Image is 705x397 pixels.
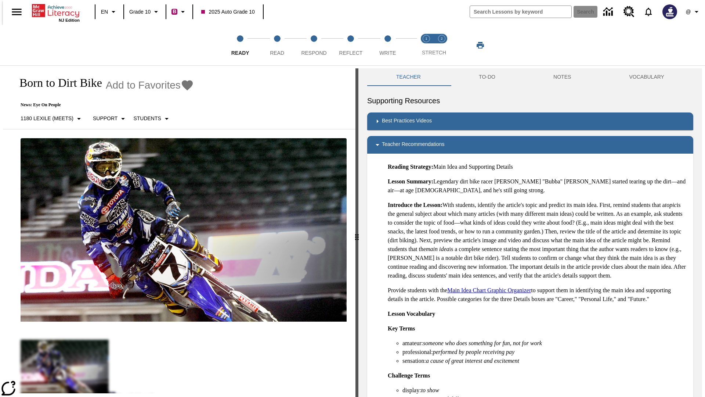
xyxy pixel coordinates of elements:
[447,287,531,293] a: Main Idea Chart Graphic Organizer
[339,50,363,56] span: Reflect
[524,68,600,86] button: NOTES
[600,68,693,86] button: VOCABULARY
[367,95,693,107] h6: Supporting Resources
[423,340,542,346] em: someone who does something for fun, not for work
[402,357,687,365] li: sensation:
[101,8,108,16] span: EN
[173,7,176,16] span: B
[358,68,702,397] div: activity
[388,178,433,185] strong: Lesson Summary:
[686,8,691,16] span: @
[90,112,130,125] button: Scaffolds, Support
[21,138,347,322] img: Motocross racer James Stewart flies through the air on his dirt bike.
[422,50,446,56] span: STRETCH
[658,2,681,21] button: Select a new avatar
[388,177,687,195] p: Legendary dirt bike racer [PERSON_NAME] "Bubba" [PERSON_NAME] started tearing up the dirt—and air...
[201,8,254,16] span: 2025 Auto Grade 10
[219,25,261,65] button: Ready step 1 of 5
[433,349,514,355] em: performed by people receiving pay
[129,8,151,16] span: Grade 10
[388,311,435,317] strong: Lesson Vocabulary
[12,76,102,90] h1: Born to Dirt Bike
[665,202,677,208] em: topic
[130,112,174,125] button: Select Student
[382,140,444,149] p: Teacher Recommendations
[98,5,121,18] button: Language: EN, Select a language
[169,5,190,18] button: Boost Class color is violet red. Change class color
[619,2,639,22] a: Resource Center, Will open in new tab
[431,25,452,65] button: Stretch Respond step 2 of 2
[388,201,687,280] p: With students, identify the article's topic and predict its main idea. First, remind students tha...
[388,286,687,304] p: Provide students with the to support them in identifying the main idea and supporting details in ...
[425,37,427,40] text: 1
[32,3,80,22] div: Home
[367,112,693,130] div: Best Practices Videos
[329,25,372,65] button: Reflect step 4 of 5
[441,37,442,40] text: 2
[3,68,355,393] div: reading
[469,39,492,52] button: Print
[388,162,687,171] p: Main Idea and Supporting Details
[366,25,409,65] button: Write step 5 of 5
[231,50,249,56] span: Ready
[12,102,194,108] p: News: Eye On People
[106,79,194,92] button: Add to Favorites - Born to Dirt Bike
[126,5,163,18] button: Grade: Grade 10, Select a grade
[681,5,705,18] button: Profile/Settings
[470,6,571,18] input: search field
[382,117,432,126] p: Best Practices Videos
[367,68,693,86] div: Instructional Panel Tabs
[93,115,117,122] p: Support
[21,115,73,122] p: 1180 Lexile (Meets)
[355,68,358,397] div: Press Enter or Spacebar and then press right and left arrow keys to move the slider
[6,1,28,23] button: Open side menu
[388,372,430,379] strong: Challenge Terms
[426,358,519,364] em: a cause of great interest and excitement
[388,164,433,170] strong: Reading Strategy:
[388,202,442,208] strong: Introduce the Lesson:
[367,68,450,86] button: Teacher
[18,112,86,125] button: Select Lexile, 1180 Lexile (Meets)
[450,68,524,86] button: TO-DO
[106,79,181,91] span: Add to Favorites
[416,25,437,65] button: Stretch Read step 1 of 2
[59,18,80,22] span: NJ Edition
[293,25,335,65] button: Respond step 3 of 5
[599,2,619,22] a: Data Center
[402,339,687,348] li: amateur:
[301,50,326,56] span: Respond
[388,325,415,332] strong: Key Terms
[662,4,677,19] img: Avatar
[256,25,298,65] button: Read step 2 of 5
[639,2,658,21] a: Notifications
[421,387,439,393] em: to show
[402,386,687,395] li: display:
[367,136,693,154] div: Teacher Recommendations
[379,50,396,56] span: Write
[426,246,449,252] em: main idea
[133,115,161,122] p: Students
[402,348,687,357] li: professional:
[270,50,284,56] span: Read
